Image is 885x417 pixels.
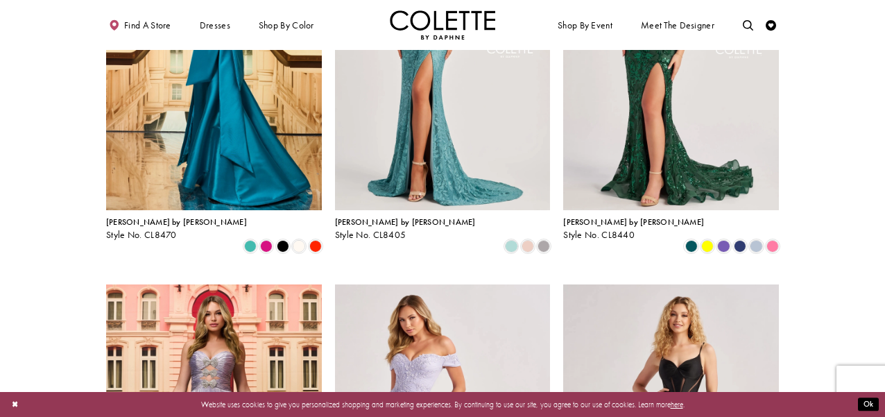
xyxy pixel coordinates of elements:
i: Navy Blue [734,240,746,253]
span: Shop By Event [558,20,612,31]
div: Colette by Daphne Style No. CL8470 [106,218,247,240]
i: Turquoise [244,240,257,253]
a: Find a store [106,10,173,40]
button: Submit Dialog [858,398,879,411]
button: Close Dialog [6,395,24,414]
span: Style No. CL8405 [335,229,406,241]
span: Style No. CL8470 [106,229,177,241]
i: Black [277,240,289,253]
span: [PERSON_NAME] by [PERSON_NAME] [106,216,247,228]
span: Dresses [197,10,233,40]
div: Colette by Daphne Style No. CL8440 [563,218,704,240]
span: Meet the designer [641,20,714,31]
a: here [671,400,683,409]
a: Meet the designer [638,10,717,40]
i: Smoke [538,240,550,253]
span: Shop by color [259,20,314,31]
span: [PERSON_NAME] by [PERSON_NAME] [563,216,704,228]
a: Toggle search [740,10,756,40]
i: Rose [522,240,534,253]
span: [PERSON_NAME] by [PERSON_NAME] [335,216,476,228]
i: Yellow [701,240,714,253]
div: Colette by Daphne Style No. CL8405 [335,218,476,240]
a: Check Wishlist [763,10,779,40]
span: Shop by color [256,10,316,40]
i: Scarlet [309,240,322,253]
a: Visit Home Page [390,10,495,40]
img: Colette by Daphne [390,10,495,40]
p: Website uses cookies to give you personalized shopping and marketing experiences. By continuing t... [76,398,809,411]
span: Shop By Event [555,10,615,40]
i: Fuchsia [260,240,273,253]
i: Sea Glass [505,240,517,253]
span: Dresses [200,20,230,31]
span: Style No. CL8440 [563,229,635,241]
i: Cotton Candy [766,240,779,253]
span: Find a store [124,20,171,31]
i: Diamond White [293,240,305,253]
i: Ice Blue [750,240,762,253]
